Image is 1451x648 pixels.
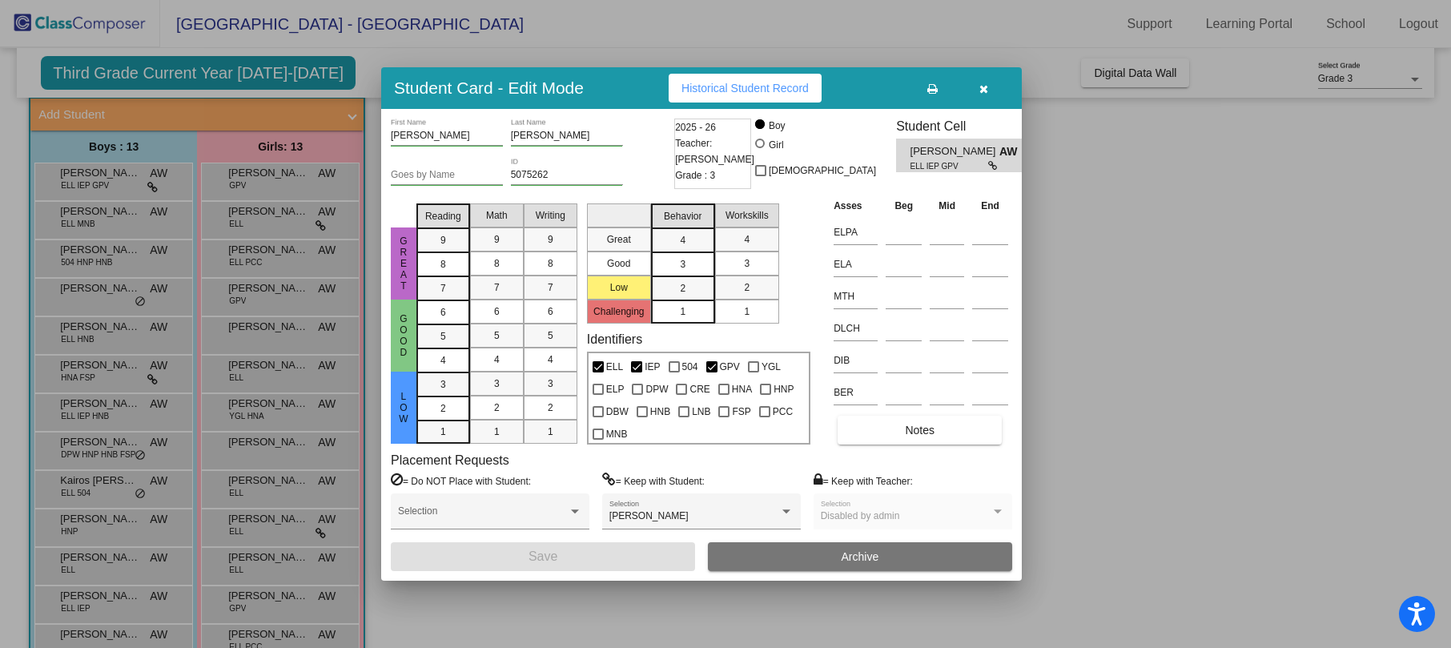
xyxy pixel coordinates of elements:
[999,143,1022,160] span: AW
[896,119,1035,134] h3: Student Cell
[680,304,685,319] span: 1
[548,256,553,271] span: 8
[720,357,740,376] span: GPV
[834,348,878,372] input: assessment
[838,416,1002,445] button: Notes
[689,380,709,399] span: CRE
[744,232,750,247] span: 4
[830,197,882,215] th: Asses
[645,357,660,376] span: IEP
[396,313,411,358] span: Good
[680,281,685,296] span: 2
[910,143,999,160] span: [PERSON_NAME]
[425,209,461,223] span: Reading
[910,160,988,172] span: ELL IEP GPV
[391,453,509,468] label: Placement Requests
[821,510,900,521] span: Disabled by admin
[669,74,822,103] button: Historical Student Record
[440,401,446,416] span: 2
[681,82,809,95] span: Historical Student Record
[744,280,750,295] span: 2
[834,284,878,308] input: assessment
[692,402,710,421] span: LNB
[440,425,446,439] span: 1
[494,304,500,319] span: 6
[645,380,668,399] span: DPW
[834,252,878,276] input: assessment
[494,425,500,439] span: 1
[769,161,876,180] span: [DEMOGRAPHIC_DATA]
[768,119,786,133] div: Boy
[606,357,623,376] span: ELL
[548,304,553,319] span: 6
[682,357,698,376] span: 504
[548,400,553,415] span: 2
[396,235,411,292] span: Great
[773,402,793,421] span: PCC
[511,170,623,181] input: Enter ID
[440,353,446,368] span: 4
[440,377,446,392] span: 3
[440,305,446,320] span: 6
[548,376,553,391] span: 3
[926,197,968,215] th: Mid
[680,233,685,248] span: 4
[606,402,629,421] span: DBW
[606,380,625,399] span: ELP
[609,510,689,521] span: [PERSON_NAME]
[486,208,508,223] span: Math
[732,402,750,421] span: FSP
[440,257,446,272] span: 8
[732,380,752,399] span: HNA
[391,170,503,181] input: goes by name
[725,208,769,223] span: Workskills
[548,328,553,343] span: 5
[391,542,695,571] button: Save
[440,233,446,248] span: 9
[494,232,500,247] span: 9
[744,256,750,271] span: 3
[529,549,557,563] span: Save
[708,542,1012,571] button: Archive
[774,380,794,399] span: HNP
[587,332,642,347] label: Identifiers
[548,352,553,367] span: 4
[391,473,531,489] label: = Do NOT Place with Student:
[602,473,705,489] label: = Keep with Student:
[968,197,1012,215] th: End
[762,357,781,376] span: YGL
[494,328,500,343] span: 5
[675,167,715,183] span: Grade : 3
[606,425,628,444] span: MNB
[494,352,500,367] span: 4
[650,402,670,421] span: HNB
[494,400,500,415] span: 2
[548,280,553,295] span: 7
[494,256,500,271] span: 8
[440,329,446,344] span: 5
[842,550,879,563] span: Archive
[396,391,411,425] span: Low
[536,208,565,223] span: Writing
[664,209,701,223] span: Behavior
[440,281,446,296] span: 7
[905,424,935,437] span: Notes
[814,473,913,489] label: = Keep with Teacher:
[548,425,553,439] span: 1
[675,135,754,167] span: Teacher: [PERSON_NAME]
[675,119,716,135] span: 2025 - 26
[768,138,784,152] div: Girl
[494,376,500,391] span: 3
[744,304,750,319] span: 1
[834,220,878,244] input: assessment
[494,280,500,295] span: 7
[834,380,878,404] input: assessment
[394,78,584,98] h3: Student Card - Edit Mode
[680,257,685,272] span: 3
[834,316,878,340] input: assessment
[882,197,926,215] th: Beg
[548,232,553,247] span: 9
